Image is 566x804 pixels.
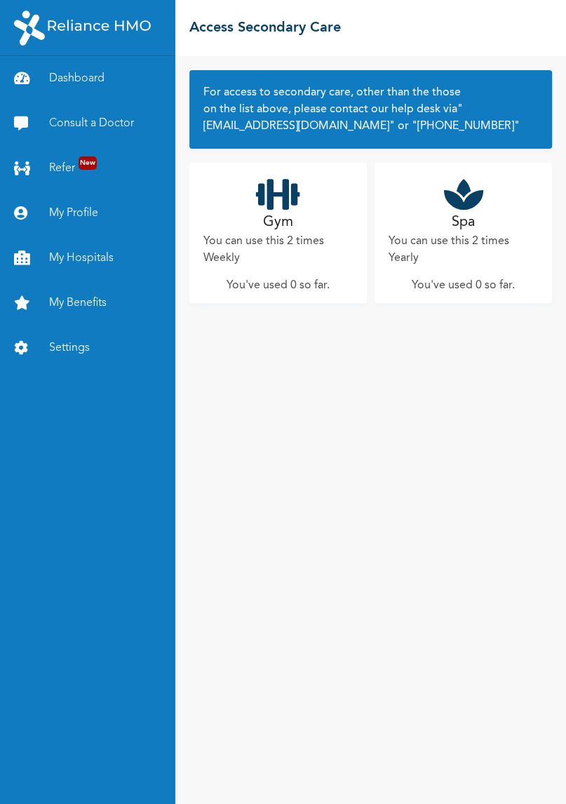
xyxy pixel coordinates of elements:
p: You've used 0 so far . [227,277,330,294]
h2: Spa [452,212,475,233]
h2: Access Secondary Care [189,18,341,39]
a: "[PHONE_NUMBER]" [409,121,520,132]
img: RelianceHMO's Logo [14,11,151,46]
p: You can use this 2 times Yearly [389,233,538,267]
p: You can use this 2 times Weekly [203,233,353,267]
h2: For access to secondary care, other than the those on the list above, please contact our help des... [203,84,538,135]
p: You've used 0 so far . [412,277,515,294]
span: New [79,156,97,170]
h2: Gym [263,212,293,233]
